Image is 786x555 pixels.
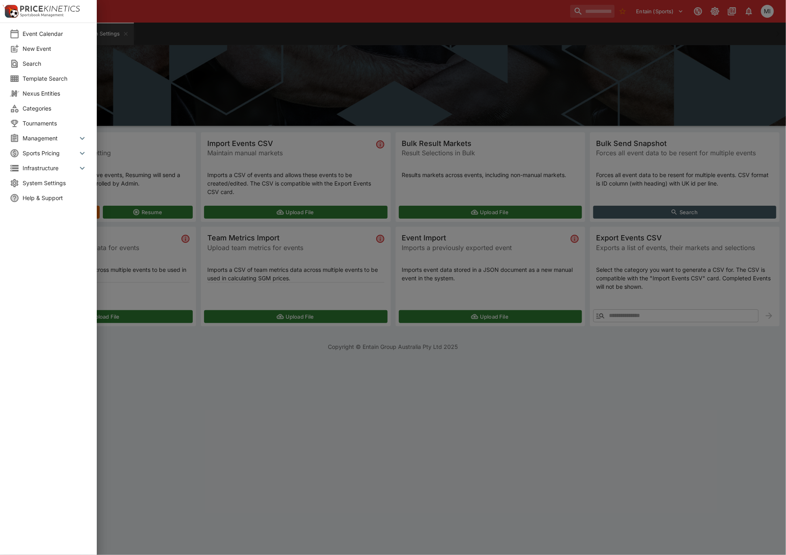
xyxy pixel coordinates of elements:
[23,104,87,113] span: Categories
[23,44,87,53] span: New Event
[23,164,77,172] span: Infrastructure
[20,6,80,12] img: PriceKinetics
[23,74,87,83] span: Template Search
[23,134,77,142] span: Management
[23,89,87,98] span: Nexus Entities
[23,29,87,38] span: Event Calendar
[23,179,87,187] span: System Settings
[2,3,19,19] img: PriceKinetics Logo
[23,119,87,127] span: Tournaments
[23,194,87,202] span: Help & Support
[20,13,64,17] img: Sportsbook Management
[23,149,77,157] span: Sports Pricing
[23,59,87,68] span: Search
